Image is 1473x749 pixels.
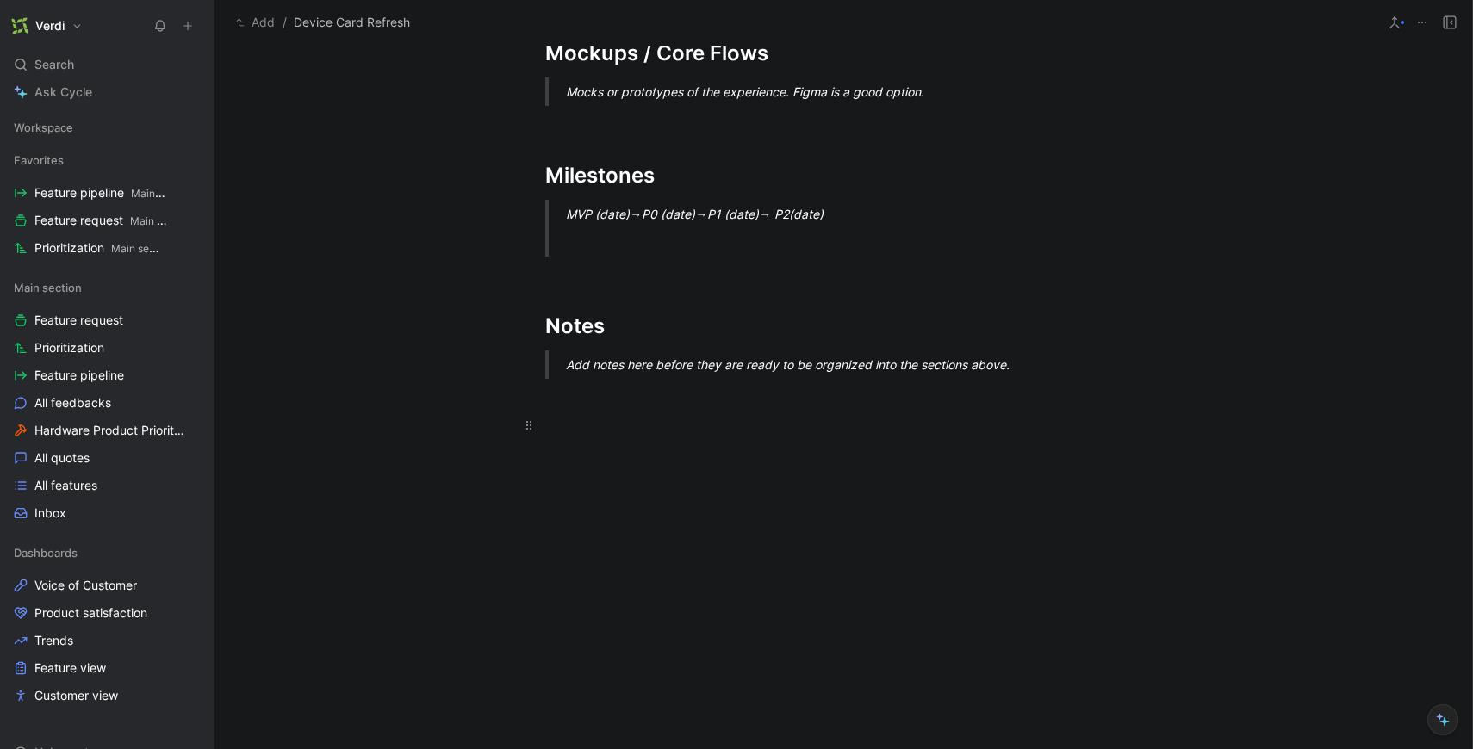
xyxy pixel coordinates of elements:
span: Prioritization [34,339,104,356]
span: All features [34,477,97,494]
a: Inbox [7,500,207,526]
span: Ask Cycle [34,82,92,102]
span: Feature view [34,659,106,677]
div: Notes [545,311,1141,342]
a: PrioritizationMain section [7,235,207,261]
button: Add [232,12,279,33]
span: Inbox [34,504,66,522]
button: View actions [183,577,200,594]
em: Add notes here before they are ready to be organized into the sections above. [566,357,1010,372]
a: Prioritization [7,335,207,361]
span: Search [34,54,74,75]
span: Feature pipeline [34,184,168,202]
a: Trends [7,628,207,653]
div: Workspace [7,115,207,140]
span: Feature pipeline [34,367,124,384]
a: Ask Cycle [7,79,207,105]
button: View actions [183,312,200,329]
button: View actions [189,212,206,229]
a: Customer view [7,683,207,709]
div: Main section [7,275,207,300]
button: View actions [183,504,200,522]
a: All quotes [7,445,207,471]
div: MVP (date)→P0 (date)→P1 (date)→ P2(date) [566,205,1162,223]
span: Workspace [14,119,73,136]
button: View actions [183,659,200,677]
span: Main section [14,279,82,296]
span: Prioritization [34,239,165,257]
button: View actions [183,394,200,412]
span: Trends [34,632,73,649]
a: Feature view [7,655,207,681]
span: Dashboards [14,544,78,561]
span: All feedbacks [34,394,111,412]
span: Device Card Refresh [294,12,410,33]
button: View actions [183,449,200,467]
a: Product satisfaction [7,600,207,626]
button: View actions [183,367,200,384]
a: Feature requestMain section [7,207,207,233]
button: VerdiVerdi [7,14,87,38]
a: Hardware Product Prioritization [7,418,207,443]
a: Feature request [7,307,207,333]
button: View actions [183,477,200,494]
a: All features [7,473,207,498]
button: View actions [185,239,202,257]
span: Product satisfaction [34,604,147,622]
span: Main section [130,214,192,227]
div: Main sectionFeature requestPrioritizationFeature pipelineAll feedbacksHardware Product Prioritiza... [7,275,207,526]
span: Hardware Product Prioritization [34,422,185,439]
button: View actions [183,339,200,356]
button: View actions [183,687,200,704]
span: Feature request [34,312,123,329]
div: Dashboards [7,540,207,566]
a: Voice of Customer [7,573,207,598]
button: View actions [189,184,206,201]
a: All feedbacks [7,390,207,416]
div: Mockups / Core Flows [545,38,1141,69]
img: Verdi [11,17,28,34]
a: Feature pipelineMain section [7,180,207,206]
div: Favorites [7,147,207,173]
span: Favorites [14,152,64,169]
span: Feature request [34,212,168,230]
h1: Verdi [35,18,65,34]
button: View actions [183,632,200,649]
span: Customer view [34,687,118,704]
span: All quotes [34,449,90,467]
div: Mocks or prototypes of the experience. Figma is a good option. [566,83,1162,101]
a: Feature pipeline [7,362,207,388]
span: Main section [111,242,173,255]
span: / [283,12,287,33]
span: Voice of Customer [34,577,137,594]
div: Milestones [545,160,1141,191]
button: View actions [185,422,202,439]
button: View actions [183,604,200,622]
span: Main section [131,187,193,200]
div: Search [7,52,207,77]
div: DashboardsVoice of CustomerProduct satisfactionTrendsFeature viewCustomer view [7,540,207,709]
